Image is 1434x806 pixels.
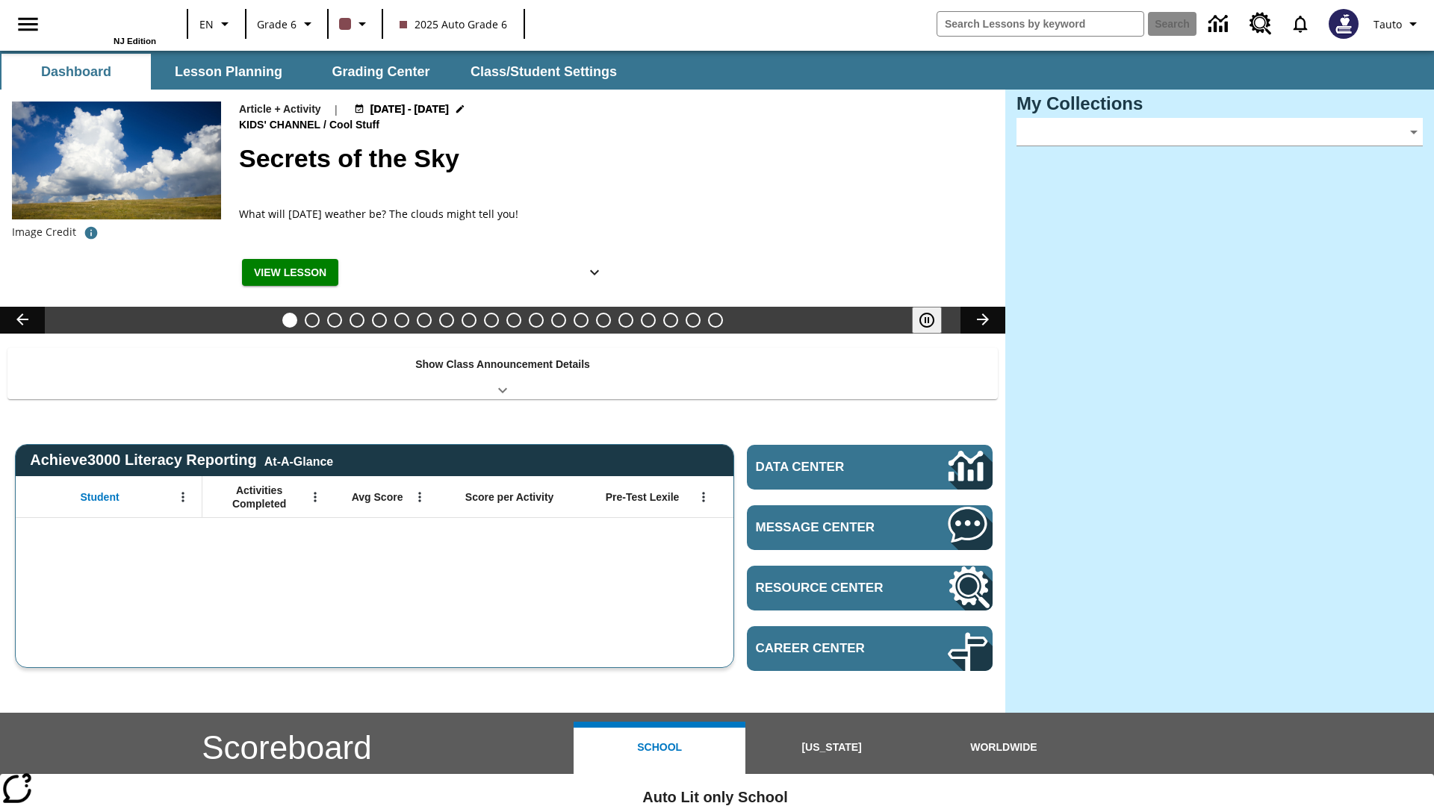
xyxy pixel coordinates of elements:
span: Resource Center [756,581,903,596]
span: / [323,119,326,131]
span: What will tomorrow's weather be? The clouds might tell you! [239,206,612,237]
button: Slide 20 The Constitution's Balancing Act [708,313,723,328]
img: Avatar [1329,9,1359,39]
button: Slide 11 Fashion Forward in Ancient Rome [506,313,521,328]
span: NJ Edition [114,37,156,46]
span: Career Center [756,641,903,656]
span: Achieve3000 Literacy Reporting [30,452,333,469]
span: Grade 6 [257,16,297,32]
span: Data Center [756,460,897,475]
button: Show Details [580,259,609,287]
p: Article + Activity [239,101,321,117]
button: Open Menu [172,486,194,508]
button: Slide 8 The Last Homesteaders [439,313,454,328]
button: Slide 2 More S Sounds Like Z [305,313,320,328]
button: Slide 19 Point of View [686,313,701,328]
button: Slide 4 All Aboard the Hyperloop? [350,313,364,328]
a: Data Center [747,445,993,490]
button: Profile/Settings [1368,10,1428,37]
button: Slide 5 Do You Want Fries With That? [372,313,387,328]
button: Lesson carousel, Next [960,307,1005,334]
span: Message Center [756,520,903,535]
img: Blue sky with high, puffy clouds over a green field [12,101,221,219]
span: EN [199,16,214,32]
input: search field [937,12,1143,36]
span: Score per Activity [465,490,554,504]
div: Pause [912,307,957,334]
button: Slide 3 Taking Movies to the X-Dimension [327,313,342,328]
p: What will [DATE] weather be? The clouds might tell you! [239,206,612,222]
span: Student [81,490,119,504]
button: Lesson Planning [154,54,303,90]
button: Language: EN, Select a language [193,10,240,37]
button: Photo credit: Svetlana Lukienko/Shutterstock [76,219,106,246]
button: Select a new avatar [1320,4,1368,43]
button: Aug 22 - Aug 22 Choose Dates [351,101,469,117]
div: Show Class Announcement Details [7,348,998,399]
button: Slide 15 Career Lesson [596,313,611,328]
button: Slide 6 Dirty Jobs Kids Had To Do [394,313,409,328]
span: 2025 Auto Grade 6 [400,16,507,32]
a: Home [59,7,156,37]
a: Career Center [747,626,993,671]
h2: Secrets of the Sky [239,140,987,178]
p: Show Class Announcement Details [415,357,590,372]
a: Message Center [747,505,993,550]
button: Slide 9 Solar Power to the People [462,313,477,328]
button: Open Menu [692,486,715,508]
button: Slide 17 Hooray for Constitution Day! [641,313,656,328]
button: Slide 12 The Invasion of the Free CD [529,313,544,328]
button: Open Menu [409,486,431,508]
p: Image Credit [12,225,76,240]
button: Slide 14 Pre-release lesson [574,313,589,328]
button: Slide 16 Cooking Up Native Traditions [618,313,633,328]
button: Pause [912,307,942,334]
button: View Lesson [242,259,338,287]
span: Activities Completed [210,484,308,510]
button: School [574,722,745,774]
div: At-A-Glance [264,452,333,469]
button: Worldwide [918,722,1090,774]
button: Class/Student Settings [459,54,629,90]
span: Avg Score [352,490,403,504]
span: [DATE] - [DATE] [370,101,449,117]
button: Grading Center [306,54,456,90]
button: Open side menu [6,2,50,46]
button: [US_STATE] [745,722,917,774]
button: Slide 1 Secrets of the Sky [282,313,297,328]
div: Home [59,5,156,46]
button: Slide 13 Mixed Practice: Citing Evidence [551,313,566,328]
a: Resource Center, Will open in new tab [747,566,993,610]
span: Pre-Test Lexile [606,490,680,504]
span: Tauto [1374,16,1402,32]
span: Cool Stuff [329,117,382,134]
a: Data Center [1199,4,1241,45]
a: Notifications [1281,4,1320,43]
button: Dashboard [1,54,151,90]
button: Slide 10 Attack of the Terrifying Tomatoes [484,313,499,328]
button: Class color is dark brown. Change class color [333,10,377,37]
span: | [333,101,339,117]
button: Open Menu [304,486,326,508]
span: Kids' Channel [239,117,323,134]
button: Grade: Grade 6, Select a grade [251,10,323,37]
a: Resource Center, Will open in new tab [1241,4,1281,44]
button: Slide 18 Remembering Justice O'Connor [663,313,678,328]
button: Slide 7 Cars of the Future? [417,313,432,328]
h3: My Collections [1016,93,1423,114]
